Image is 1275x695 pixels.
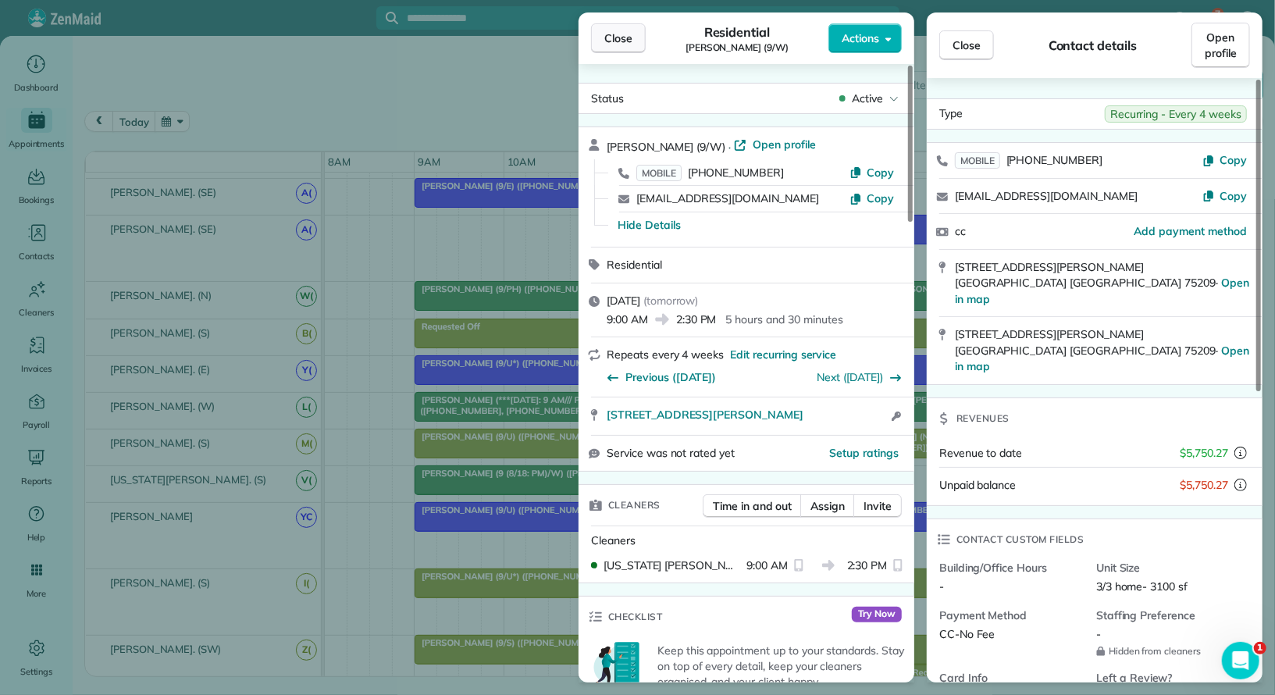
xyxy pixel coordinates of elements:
[956,411,1010,426] span: Revenues
[1254,642,1266,654] span: 1
[939,560,1084,576] span: Building/Office Hours
[1191,23,1250,68] a: Open profile
[604,30,632,46] span: Close
[830,446,899,460] span: Setup ratings
[887,407,905,426] button: Open access information
[686,41,789,54] span: [PERSON_NAME] (9/W)
[939,627,995,641] span: CC-No Fee
[1222,642,1259,679] iframe: Intercom live chat
[955,327,1249,373] span: [STREET_ADDRESS][PERSON_NAME] [GEOGRAPHIC_DATA] [GEOGRAPHIC_DATA] 75209 ·
[676,312,717,327] span: 2:30 PM
[643,294,699,308] span: ( tomorrow )
[607,312,648,327] span: 9:00 AM
[852,91,883,106] span: Active
[810,498,845,514] span: Assign
[853,494,902,518] button: Invite
[1096,608,1241,623] span: Staffing Preference
[939,30,994,60] button: Close
[636,191,819,205] a: [EMAIL_ADDRESS][DOMAIN_NAME]
[607,294,640,308] span: [DATE]
[607,407,887,422] a: [STREET_ADDRESS][PERSON_NAME]
[1096,579,1188,593] span: 3/3 home- 3100 sf
[867,166,894,180] span: Copy
[704,23,771,41] span: Residential
[607,258,662,272] span: Residential
[955,276,1249,306] a: Open in map
[939,608,1084,623] span: Payment Method
[830,445,899,461] button: Setup ratings
[955,152,1000,169] span: MOBILE
[1105,105,1247,123] span: Recurring - Every 4 weeks
[955,189,1138,203] a: [EMAIL_ADDRESS][DOMAIN_NAME]
[847,558,888,573] span: 2:30 PM
[607,407,803,422] span: [STREET_ADDRESS][PERSON_NAME]
[939,105,963,123] span: Type
[817,370,884,384] a: Next ([DATE])
[1180,477,1228,493] span: $5,750.27
[713,498,792,514] span: Time in and out
[688,166,784,180] span: [PHONE_NUMBER]
[607,445,735,462] span: Service was not rated yet
[864,498,892,514] span: Invite
[1180,445,1228,461] span: $5,750.27
[1220,153,1247,167] span: Copy
[955,224,966,238] span: cc
[636,165,682,181] span: MOBILE
[746,558,788,573] span: 9:00 AM
[817,369,903,385] button: Next ([DATE])
[657,643,905,690] p: Keep this appointment up to your standards. Stay on top of every detail, keep your cleaners organ...
[1096,560,1241,576] span: Unit Size
[753,137,816,152] span: Open profile
[1202,188,1247,204] button: Copy
[1202,152,1247,168] button: Copy
[800,494,855,518] button: Assign
[956,532,1084,547] span: Contact custom fields
[625,369,716,385] span: Previous ([DATE])
[591,91,624,105] span: Status
[939,446,1022,460] span: Revenue to date
[1134,223,1247,239] a: Add payment method
[608,609,663,625] span: Checklist
[591,23,646,53] button: Close
[955,260,1249,306] span: [STREET_ADDRESS][PERSON_NAME] [GEOGRAPHIC_DATA] [GEOGRAPHIC_DATA] 75209 ·
[842,30,879,46] span: Actions
[1049,36,1137,55] span: Contact details
[852,607,902,622] span: Try Now
[636,165,784,180] a: MOBILE[PHONE_NUMBER]
[939,579,944,593] span: -
[591,533,636,547] span: Cleaners
[1205,30,1237,61] span: Open profile
[939,477,1016,493] span: Unpaid balance
[1006,153,1102,167] span: [PHONE_NUMBER]
[730,347,836,362] span: Edit recurring service
[867,191,894,205] span: Copy
[725,141,734,153] span: ·
[607,369,716,385] button: Previous ([DATE])
[703,494,802,518] button: Time in and out
[607,140,725,154] span: [PERSON_NAME] (9/W)
[607,347,724,362] span: Repeats every 4 weeks
[955,152,1102,168] a: MOBILE[PHONE_NUMBER]
[1096,645,1241,658] span: Hidden from cleaners
[725,312,842,327] p: 5 hours and 30 minutes
[849,165,894,180] button: Copy
[604,558,740,573] span: [US_STATE] [PERSON_NAME]. (S)
[1096,627,1101,641] span: -
[734,137,816,152] a: Open profile
[849,191,894,206] button: Copy
[939,670,1084,686] span: Card Info
[953,37,981,53] span: Close
[1096,670,1241,686] span: Left a Review?
[618,217,681,233] button: Hide Details
[608,497,661,513] span: Cleaners
[1220,189,1247,203] span: Copy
